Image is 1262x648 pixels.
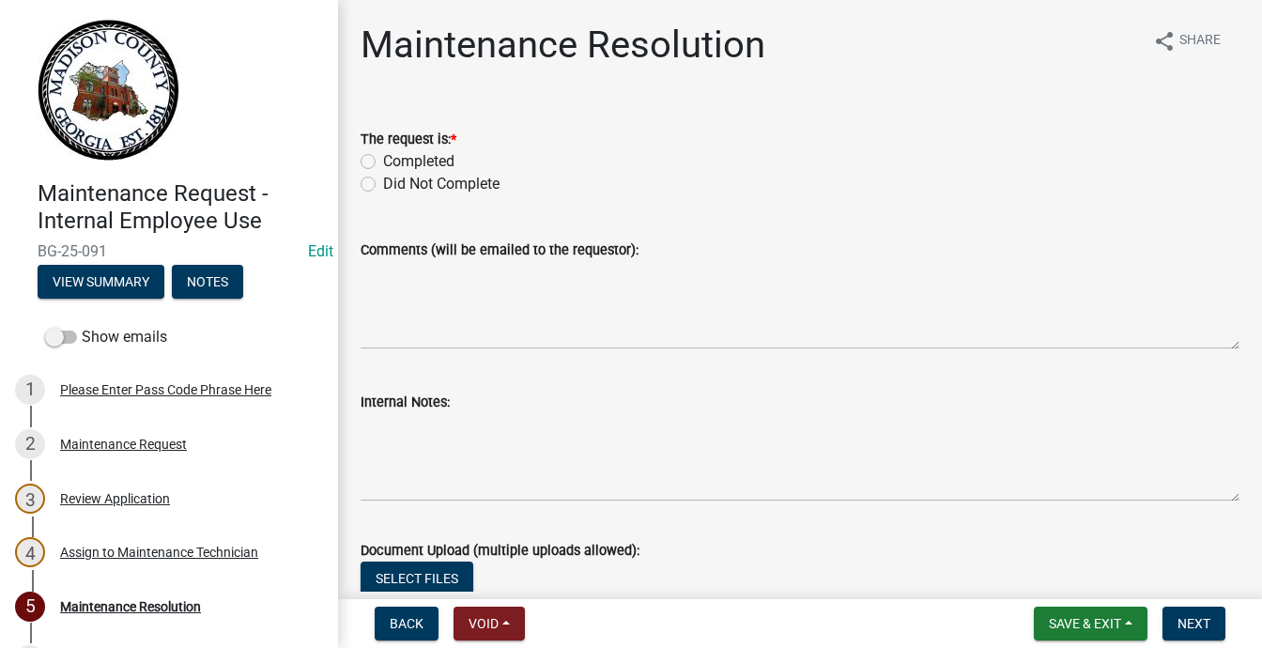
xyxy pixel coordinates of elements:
div: Assign to Maintenance Technician [60,546,258,559]
button: View Summary [38,265,164,299]
button: Void [454,607,525,640]
button: Back [375,607,439,640]
label: Document Upload (multiple uploads allowed): [361,545,639,558]
span: Share [1179,30,1221,53]
label: Show emails [45,326,167,348]
span: Back [390,616,423,631]
div: 4 [15,537,45,567]
wm-modal-confirm: Edit Application Number [308,242,333,260]
a: Edit [308,242,333,260]
div: 2 [15,429,45,459]
h4: Maintenance Request - Internal Employee Use [38,180,323,235]
label: The request is: [361,133,456,147]
div: 5 [15,592,45,622]
span: BG-25-091 [38,242,300,260]
span: Save & Exit [1049,616,1121,631]
div: Please Enter Pass Code Phrase Here [60,383,271,396]
wm-modal-confirm: Summary [38,275,164,290]
wm-modal-confirm: Notes [172,275,243,290]
i: share [1153,30,1176,53]
button: Notes [172,265,243,299]
div: 1 [15,375,45,405]
label: Completed [383,150,454,173]
label: Comments (will be emailed to the requestor): [361,244,639,257]
div: Review Application [60,492,170,505]
button: Select files [361,562,473,595]
label: Internal Notes: [361,396,450,409]
div: Maintenance Resolution [60,600,201,613]
h1: Maintenance Resolution [361,23,765,68]
img: Madison County, Georgia [38,20,179,161]
label: Did Not Complete [383,173,500,195]
span: Void [469,616,499,631]
button: shareShare [1138,23,1236,59]
span: Next [1177,616,1210,631]
div: 3 [15,484,45,514]
button: Save & Exit [1034,607,1147,640]
div: Maintenance Request [60,438,187,451]
button: Next [1162,607,1225,640]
